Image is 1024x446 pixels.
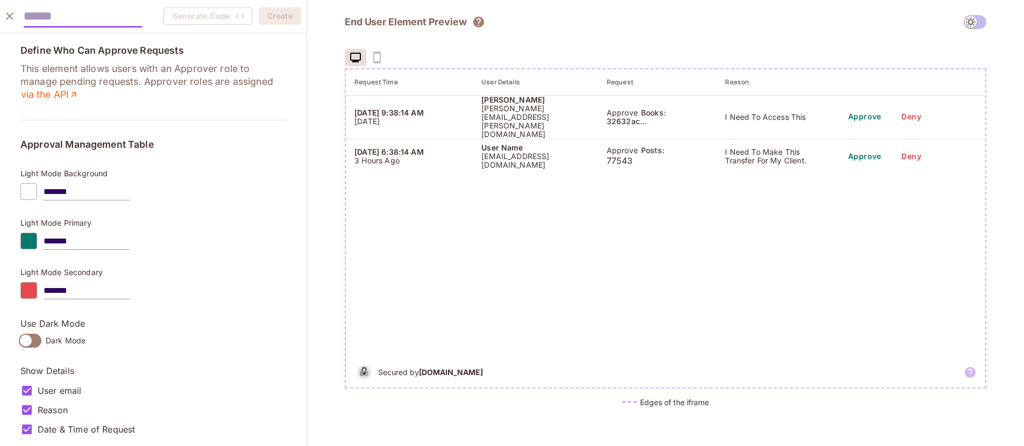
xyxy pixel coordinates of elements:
div: User Details [481,78,589,87]
h5: Secured by [378,367,483,377]
p: [PERSON_NAME] [481,96,589,104]
p: Use Dark Mode [20,318,286,329]
b: [DOMAIN_NAME] [419,368,483,377]
button: Generate Code [163,8,252,25]
h5: Approval Management Table [20,139,286,150]
span: Dark Mode [46,335,86,346]
p: Light Mode Background [20,169,286,178]
p: User Name [481,143,589,152]
p: 3 hours ago [354,156,464,165]
svg: The element will only show tenant specific content. No user information will be visible across te... [472,16,485,28]
button: Deny [894,109,929,126]
p: [EMAIL_ADDRESS][DOMAIN_NAME] [481,152,589,169]
span: Create the element to generate code [163,8,252,25]
span: 32632ac6b2f448cca5bd5a541df9639a [607,117,708,126]
p: Show Details [20,365,286,377]
p: Approve [607,146,638,155]
span: coming soon [366,49,388,66]
h2: End User Element Preview [345,16,466,28]
p: [DATE] [354,117,464,126]
p: Light Mode Primary [20,219,286,227]
button: Approve [844,148,886,165]
p: Reason [38,404,68,416]
p: 77543 [607,155,708,167]
p: Approve [607,109,638,117]
p: Light Mode Secondary [20,268,286,277]
button: Approve [844,109,886,126]
div: Request [607,78,708,87]
p: I need to make this transfer for my client. [725,148,827,165]
img: b&w logo [354,362,374,382]
button: Deny [894,148,929,165]
p: 32632ac... [607,117,708,126]
a: via the API [20,88,79,101]
p: [DATE] 9:38:14 AM [354,109,464,117]
p: Posts : [641,146,664,155]
p: [DATE] 6:38:14 AM [354,148,464,156]
p: This element allows users with an Approver role to manage pending requests. Approver roles are as... [20,62,286,101]
div: Request Time [354,78,464,87]
button: Create [259,8,301,25]
h5: Define Who Can Approve Requests [20,45,286,56]
h5: Edges of the iframe [640,397,709,407]
div: Reason [725,78,827,87]
p: [PERSON_NAME][EMAIL_ADDRESS][PERSON_NAME][DOMAIN_NAME] [481,104,589,139]
p: I need to access this [725,113,827,121]
p: User email [38,385,82,397]
p: Date & Time of Request [38,423,135,435]
p: Books : [641,109,666,117]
